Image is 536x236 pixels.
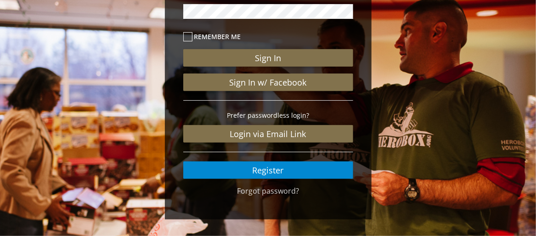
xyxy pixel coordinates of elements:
[183,125,353,143] a: Login via Email Link
[183,31,353,42] label: Remember me
[183,110,353,121] p: Prefer passwordless login?
[183,74,353,91] a: Sign In w/ Facebook
[183,161,353,179] a: Register
[183,49,353,67] button: Sign In
[237,186,299,196] a: Forgot password?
